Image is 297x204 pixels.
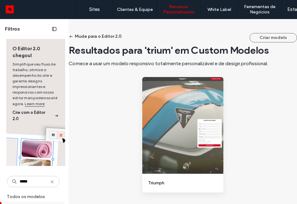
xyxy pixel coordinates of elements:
[207,7,231,12] label: White Label
[117,7,153,12] label: Clientes & Equipe
[12,61,59,107] span: Simplifique seu fluxo de trabalho, otimize o desempenho do site e garanta designs impressionantes...
[5,26,20,32] span: Filtros
[69,61,268,66] span: Comece a usar um modelo responsivo totalmente personalizável e de design profissional.
[238,4,281,15] label: Ferramentas de Negócios
[64,32,127,41] button: Mude para o Editor 2.0
[12,45,59,59] span: O Editor 2.0 chegou!
[69,44,269,56] span: Resultados para 'trium' em Custom Modelos
[89,7,100,12] label: Sites
[7,191,58,202] label: Todos os modelos
[250,33,297,42] button: Criar modelo
[25,101,45,107] a: Learn more
[12,109,59,122] span: Crie com o Editor 2.0
[157,4,200,15] label: Recursos Personalizados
